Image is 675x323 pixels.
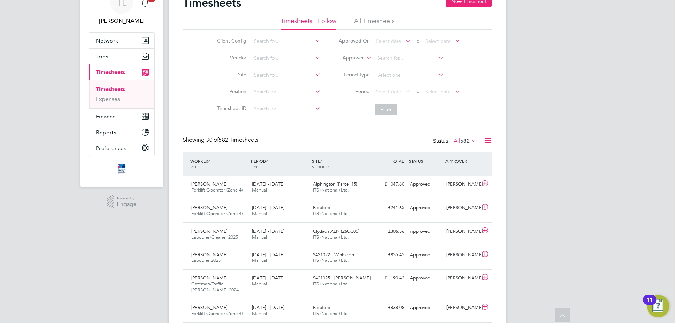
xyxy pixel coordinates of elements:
span: Select date [425,89,451,95]
input: Search for... [251,37,321,46]
a: Go to home page [89,163,155,174]
span: 582 Timesheets [206,136,258,143]
span: Forklift Operator (Zone 4) [191,187,243,193]
span: [DATE] - [DATE] [252,275,284,281]
span: [DATE] - [DATE] [252,205,284,211]
label: Position [215,88,246,95]
img: itsconstruction-logo-retina.png [117,163,127,174]
span: TOTAL [391,158,404,164]
input: Search for... [251,53,321,63]
span: 30 of [206,136,219,143]
label: Timesheet ID [215,105,246,111]
span: Labourer 2025 [191,257,221,263]
div: [PERSON_NAME] [444,179,480,190]
span: [DATE] - [DATE] [252,228,284,234]
div: [PERSON_NAME] [444,226,480,237]
label: Approver [332,54,364,62]
div: [PERSON_NAME] [444,302,480,314]
div: £838.08 [371,302,407,314]
span: Engage [117,201,136,207]
div: Approved [407,272,444,284]
span: Labourer/Cleaner 2025 [191,234,238,240]
div: PERIOD [249,155,310,173]
button: Filter [375,104,397,115]
span: ITS (National) Ltd. [313,281,349,287]
label: Site [215,71,246,78]
span: Manual [252,211,267,217]
span: VENDOR [312,164,329,169]
label: Vendor [215,54,246,61]
div: Approved [407,249,444,261]
div: [PERSON_NAME] [444,202,480,214]
span: Tim Lerwill [89,17,155,25]
span: [PERSON_NAME] [191,181,227,187]
span: Forklift Operator (Zone 4) [191,211,243,217]
div: Status [433,136,478,146]
span: [DATE] - [DATE] [252,252,284,258]
label: Period Type [338,71,370,78]
span: Gateman/Traffic [PERSON_NAME] 2024 [191,281,239,293]
div: £306.56 [371,226,407,237]
span: Finance [96,113,116,120]
span: S421025 - [PERSON_NAME]… [313,275,375,281]
span: ROLE [190,164,201,169]
div: 11 [647,300,653,309]
span: Reports [96,129,116,136]
div: STATUS [407,155,444,167]
span: / [320,158,322,164]
div: Timesheets [89,80,154,108]
input: Search for... [251,70,321,80]
span: S421022 - Winkleigh [313,252,354,258]
input: Select one [375,70,444,80]
span: ITS (National) Ltd. [313,211,349,217]
div: Approved [407,226,444,237]
span: Manual [252,234,267,240]
span: Forklift Operator (Zone 4) [191,310,243,316]
div: £1,190.43 [371,272,407,284]
a: Timesheets [96,86,125,92]
div: £1,047.60 [371,179,407,190]
span: Bideford [313,205,330,211]
div: Approved [407,302,444,314]
input: Search for... [251,104,321,114]
label: Approved On [338,38,370,44]
button: Timesheets [89,64,154,80]
span: ITS (National) Ltd. [313,234,349,240]
button: Preferences [89,140,154,156]
span: ITS (National) Ltd. [313,310,349,316]
span: Select date [376,89,401,95]
span: To [412,36,422,45]
span: [DATE] - [DATE] [252,304,284,310]
div: £855.45 [371,249,407,261]
div: APPROVER [444,155,480,167]
span: Manual [252,257,267,263]
button: Reports [89,124,154,140]
span: Alphington (Parcel 15) [313,181,357,187]
span: TYPE [251,164,261,169]
label: Client Config [215,38,246,44]
button: Finance [89,109,154,124]
div: Approved [407,202,444,214]
div: SITE [310,155,371,173]
span: [PERSON_NAME] [191,275,227,281]
span: / [266,158,268,164]
button: Jobs [89,49,154,64]
span: To [412,87,422,96]
span: Timesheets [96,69,125,76]
span: Preferences [96,145,126,151]
span: ITS (National) Ltd. [313,257,349,263]
span: / [208,158,210,164]
span: Clydach ALN (26CC05) [313,228,359,234]
div: [PERSON_NAME] [444,272,480,284]
span: [PERSON_NAME] [191,205,227,211]
span: Manual [252,281,267,287]
li: Timesheets I Follow [281,17,336,30]
span: Manual [252,310,267,316]
span: Powered by [117,195,136,201]
div: [PERSON_NAME] [444,249,480,261]
button: Open Resource Center, 11 new notifications [647,295,669,317]
div: Showing [183,136,260,144]
span: [PERSON_NAME] [191,304,227,310]
span: Network [96,37,118,44]
span: Select date [376,38,401,44]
